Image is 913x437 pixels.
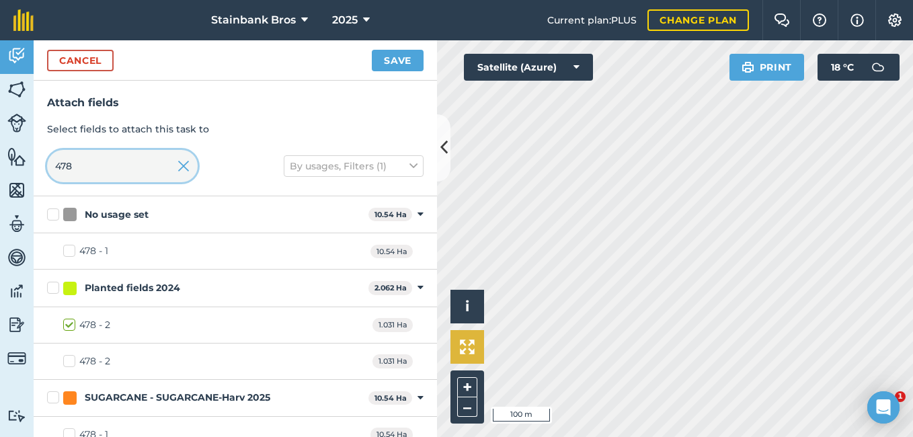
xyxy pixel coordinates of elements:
img: svg+xml;base64,PHN2ZyB4bWxucz0iaHR0cDovL3d3dy53My5vcmcvMjAwMC9zdmciIHdpZHRoPSIyMiIgaGVpZ2h0PSIzMC... [177,158,190,174]
img: svg+xml;base64,PD94bWwgdmVyc2lvbj0iMS4wIiBlbmNvZGluZz0idXRmLTgiPz4KPCEtLSBHZW5lcmF0b3I6IEFkb2JlIE... [7,114,26,132]
span: 1.031 Ha [372,318,413,332]
input: Search [47,150,198,182]
img: svg+xml;base64,PHN2ZyB4bWxucz0iaHR0cDovL3d3dy53My5vcmcvMjAwMC9zdmciIHdpZHRoPSIxOSIgaGVpZ2h0PSIyNC... [742,59,754,75]
img: svg+xml;base64,PHN2ZyB4bWxucz0iaHR0cDovL3d3dy53My5vcmcvMjAwMC9zdmciIHdpZHRoPSI1NiIgaGVpZ2h0PSI2MC... [7,147,26,167]
span: 10.54 Ha [370,245,413,259]
button: + [457,377,477,397]
div: 478 - 1 [79,244,108,258]
button: Save [372,50,424,71]
strong: 10.54 Ha [374,393,407,403]
span: 1.031 Ha [372,354,413,368]
div: 478 - 2 [79,354,110,368]
img: Two speech bubbles overlapping with the left bubble in the forefront [774,13,790,27]
button: By usages, Filters (1) [284,155,424,177]
span: 18 ° C [831,54,854,81]
img: svg+xml;base64,PD94bWwgdmVyc2lvbj0iMS4wIiBlbmNvZGluZz0idXRmLTgiPz4KPCEtLSBHZW5lcmF0b3I6IEFkb2JlIE... [7,281,26,301]
strong: 10.54 Ha [374,210,407,219]
span: Current plan : PLUS [547,13,637,28]
button: Cancel [47,50,114,71]
img: svg+xml;base64,PD94bWwgdmVyc2lvbj0iMS4wIiBlbmNvZGluZz0idXRmLTgiPz4KPCEtLSBHZW5lcmF0b3I6IEFkb2JlIE... [7,247,26,268]
div: SUGARCANE - SUGARCANE-Harv 2025 [85,391,270,405]
img: svg+xml;base64,PHN2ZyB4bWxucz0iaHR0cDovL3d3dy53My5vcmcvMjAwMC9zdmciIHdpZHRoPSI1NiIgaGVpZ2h0PSI2MC... [7,180,26,200]
img: svg+xml;base64,PD94bWwgdmVyc2lvbj0iMS4wIiBlbmNvZGluZz0idXRmLTgiPz4KPCEtLSBHZW5lcmF0b3I6IEFkb2JlIE... [7,315,26,335]
img: svg+xml;base64,PD94bWwgdmVyc2lvbj0iMS4wIiBlbmNvZGluZz0idXRmLTgiPz4KPCEtLSBHZW5lcmF0b3I6IEFkb2JlIE... [7,46,26,66]
img: svg+xml;base64,PD94bWwgdmVyc2lvbj0iMS4wIiBlbmNvZGluZz0idXRmLTgiPz4KPCEtLSBHZW5lcmF0b3I6IEFkb2JlIE... [865,54,891,81]
a: Change plan [647,9,749,31]
span: i [465,298,469,315]
strong: 2.062 Ha [374,283,407,292]
span: 1 [895,391,906,402]
button: Print [729,54,805,81]
img: svg+xml;base64,PD94bWwgdmVyc2lvbj0iMS4wIiBlbmNvZGluZz0idXRmLTgiPz4KPCEtLSBHZW5lcmF0b3I6IEFkb2JlIE... [7,214,26,234]
h3: Attach fields [47,94,424,112]
img: A cog icon [887,13,903,27]
img: svg+xml;base64,PHN2ZyB4bWxucz0iaHR0cDovL3d3dy53My5vcmcvMjAwMC9zdmciIHdpZHRoPSI1NiIgaGVpZ2h0PSI2MC... [7,79,26,100]
div: 478 - 2 [79,318,110,332]
p: Select fields to attach this task to [47,122,424,136]
img: svg+xml;base64,PHN2ZyB4bWxucz0iaHR0cDovL3d3dy53My5vcmcvMjAwMC9zdmciIHdpZHRoPSIxNyIgaGVpZ2h0PSIxNy... [850,12,864,28]
button: i [450,290,484,323]
span: Stainbank Bros [211,12,296,28]
div: Open Intercom Messenger [867,391,900,424]
img: svg+xml;base64,PD94bWwgdmVyc2lvbj0iMS4wIiBlbmNvZGluZz0idXRmLTgiPz4KPCEtLSBHZW5lcmF0b3I6IEFkb2JlIE... [7,409,26,422]
div: Planted fields 2024 [85,281,180,295]
div: No usage set [85,208,149,222]
span: 2025 [332,12,358,28]
img: A question mark icon [811,13,828,27]
button: 18 °C [818,54,900,81]
img: fieldmargin Logo [13,9,34,31]
img: Four arrows, one pointing top left, one top right, one bottom right and the last bottom left [460,340,475,354]
button: – [457,397,477,417]
img: svg+xml;base64,PD94bWwgdmVyc2lvbj0iMS4wIiBlbmNvZGluZz0idXRmLTgiPz4KPCEtLSBHZW5lcmF0b3I6IEFkb2JlIE... [7,349,26,368]
button: Satellite (Azure) [464,54,593,81]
